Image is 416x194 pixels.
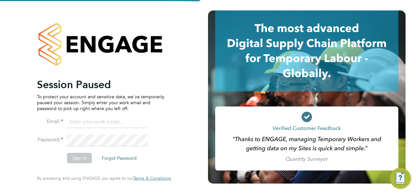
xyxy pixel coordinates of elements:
span: By accessing and using ENGAGE you agree to our [37,175,171,181]
label: Password [37,137,63,143]
a: Terms & Conditions [133,176,171,181]
button: Forgot Password [96,153,142,163]
p: To protect your account and sensitive data, we've temporarily paused your session. Simply enter y... [37,94,165,112]
label: Email [37,118,63,125]
button: Sign In [67,153,92,163]
input: Enter your work email... [67,116,148,128]
button: Engage Resource Center [390,168,411,189]
h2: Session Paused [37,78,165,91]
